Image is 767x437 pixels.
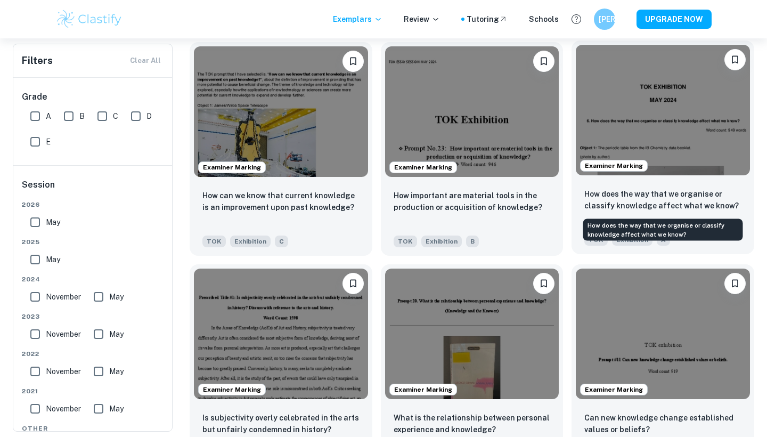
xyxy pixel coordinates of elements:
span: 2025 [22,237,165,247]
p: How important are material tools in the production or acquisition of knowledge? [394,190,551,213]
p: How can we know that current knowledge is an improvement upon past knowledge? [202,190,360,213]
button: UPGRADE NOW [637,10,712,29]
button: Bookmark [342,273,364,294]
img: TOK Exhibition example thumbnail: What is the relationship between persona [385,269,559,399]
span: 2021 [22,386,165,396]
span: Examiner Marking [581,385,647,394]
h6: Grade [22,91,165,103]
span: TOK [394,236,417,247]
span: May [109,366,124,377]
span: B [466,236,479,247]
span: TOK [202,236,226,247]
img: TOK Exhibition example thumbnail: Can new knowledge change established val [576,269,750,399]
span: 2024 [22,274,165,284]
span: Examiner Marking [199,385,265,394]
button: Bookmark [533,273,554,294]
span: May [46,254,60,265]
p: How does the way that we organise or classify knowledge affect what we know? [584,188,741,212]
button: [PERSON_NAME] [594,9,615,30]
span: C [113,110,118,122]
p: Can new knowledge change established values or beliefs? [584,412,741,435]
span: May [109,403,124,415]
span: Exhibition [230,236,271,247]
span: Examiner Marking [390,163,456,172]
span: D [146,110,152,122]
p: Review [404,13,440,25]
a: Examiner MarkingBookmarkHow important are material tools in the production or acquisition of know... [381,42,564,256]
p: Exemplars [333,13,382,25]
span: 2023 [22,312,165,321]
img: TOK Exhibition example thumbnail: How can we know that current knowledge i [194,46,368,177]
span: Examiner Marking [199,163,265,172]
button: Bookmark [724,273,746,294]
span: Exhibition [421,236,462,247]
h6: [PERSON_NAME] [599,13,611,25]
button: Bookmark [533,51,554,72]
img: Clastify logo [55,9,123,30]
span: November [46,291,81,303]
span: May [109,328,124,340]
a: Examiner MarkingBookmarkHow can we know that current knowledge is an improvement upon past knowle... [190,42,372,256]
span: November [46,403,81,415]
span: May [109,291,124,303]
a: Tutoring [467,13,508,25]
span: 2026 [22,200,165,209]
span: A [46,110,51,122]
a: Schools [529,13,559,25]
a: Examiner MarkingBookmarkHow does the way that we organise or classify knowledge affect what we kn... [572,42,754,256]
span: November [46,366,81,377]
span: E [46,136,51,148]
span: May [46,216,60,228]
img: TOK Exhibition example thumbnail: How important are material tools in the [385,46,559,177]
h6: Filters [22,53,53,68]
h6: Session [22,179,165,200]
span: November [46,328,81,340]
span: Examiner Marking [581,161,647,171]
p: What is the relationship between personal experience and knowledge? [394,412,551,435]
button: Bookmark [342,51,364,72]
button: Help and Feedback [567,10,585,28]
img: TOK Exhibition example thumbnail: How does the way that we organise or cla [576,45,750,175]
span: Examiner Marking [390,385,456,394]
span: 2022 [22,349,165,359]
div: How does the way that we organise or classify knowledge affect what we know? [583,219,743,241]
span: Other [22,424,165,433]
button: Bookmark [724,49,746,70]
img: TOK Essay example thumbnail: Is subjectivity overly celebrated in the [194,269,368,399]
span: C [275,236,288,247]
span: B [79,110,85,122]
